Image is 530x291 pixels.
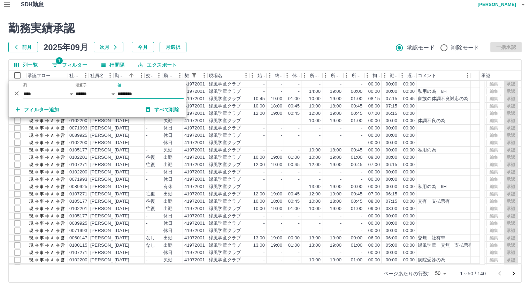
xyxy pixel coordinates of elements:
div: - [146,140,147,146]
div: 12:00 [309,162,321,168]
div: 00:00 [403,140,415,146]
div: 09:00 [368,154,380,161]
div: 00:45 [351,110,362,117]
div: 勤務日 [115,70,126,81]
div: 00:00 [386,88,397,95]
div: 00:45 [351,147,362,154]
div: - [281,118,282,124]
text: 営 [61,140,65,145]
div: 18:00 [271,103,282,110]
text: 事 [40,162,44,167]
div: 00:00 [403,169,415,176]
div: 06:15 [386,110,397,117]
span: 承認モード [407,44,435,52]
div: 00:00 [368,81,380,88]
div: - [298,118,300,124]
div: 休日 [163,176,172,183]
div: 41972001 [184,147,205,154]
div: - [263,169,265,176]
div: - [361,125,362,132]
div: 勤務 [382,70,399,81]
div: 勤務区分 [162,70,183,81]
div: 緑風学童クラブ [209,118,241,124]
button: フィルター表示 [189,70,199,80]
div: 緑風学童クラブ [209,169,241,176]
label: 値 [117,83,121,88]
button: フィルター表示 [46,60,93,70]
div: [PERSON_NAME] [90,162,128,168]
div: 00:00 [368,132,380,139]
text: Ａ [50,155,54,160]
div: 00:00 [386,118,397,124]
div: 41972001 [184,169,205,176]
button: フィルター追加 [10,103,65,116]
div: - [281,132,282,139]
div: 現場名 [207,70,249,81]
text: 事 [40,126,44,130]
div: 社員名 [90,70,104,81]
button: 削除 [11,88,22,98]
div: [DATE] [115,147,129,154]
div: 0089925 [69,132,87,139]
div: 01:00 [288,154,300,161]
div: 00:00 [368,169,380,176]
div: 19:00 [271,96,282,102]
div: 00:00 [386,125,397,132]
div: 00:00 [351,88,362,95]
text: 事 [40,118,44,123]
div: 10:00 [253,154,265,161]
div: [PERSON_NAME] [90,132,128,139]
div: 19:00 [271,110,282,117]
div: - [281,147,282,154]
button: 月選択 [160,42,186,52]
div: 00:00 [403,147,415,154]
text: 営 [61,118,65,123]
div: - [319,125,321,132]
div: 勤務日 [113,70,145,81]
div: 00:00 [403,132,415,139]
button: メニュー [105,70,115,81]
div: 出勤 [163,162,172,168]
div: 00:45 [351,103,362,110]
button: メニュー [241,70,251,81]
text: 現 [29,148,33,152]
div: 08:15 [368,96,380,102]
text: 営 [61,155,65,160]
div: [PERSON_NAME] [90,125,128,132]
div: 社員名 [89,70,113,81]
div: 社員番号 [68,70,89,81]
div: - [146,176,147,183]
div: 41972001 [184,154,205,161]
div: [DATE] [115,118,129,124]
div: 00:45 [288,110,300,117]
div: 01:00 [351,118,362,124]
div: 休日 [163,140,172,146]
div: [PERSON_NAME] [90,118,128,124]
div: - [263,81,265,88]
div: 休憩 [292,70,300,81]
div: - [298,147,300,154]
div: - [361,169,362,176]
div: 07:15 [386,103,397,110]
div: 41972001 [184,132,205,139]
text: 事 [40,155,44,160]
div: 拘束 [364,70,382,81]
button: 次月 [94,42,123,52]
div: 00:45 [288,103,300,110]
div: 契約コード [183,70,207,81]
text: 現 [29,170,33,174]
text: Ａ [50,162,54,167]
div: 体調不良の為 [418,118,445,124]
div: - [281,169,282,176]
div: 41972001 [184,96,205,102]
div: 41972001 [184,140,205,146]
div: 遅刻等 [399,70,416,81]
div: [DATE] [115,154,129,161]
div: - [281,88,282,95]
div: - [298,125,300,132]
div: - [340,169,341,176]
div: - [319,81,321,88]
div: 現場名 [209,70,222,81]
div: - [281,140,282,146]
div: 12:00 [309,110,321,117]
